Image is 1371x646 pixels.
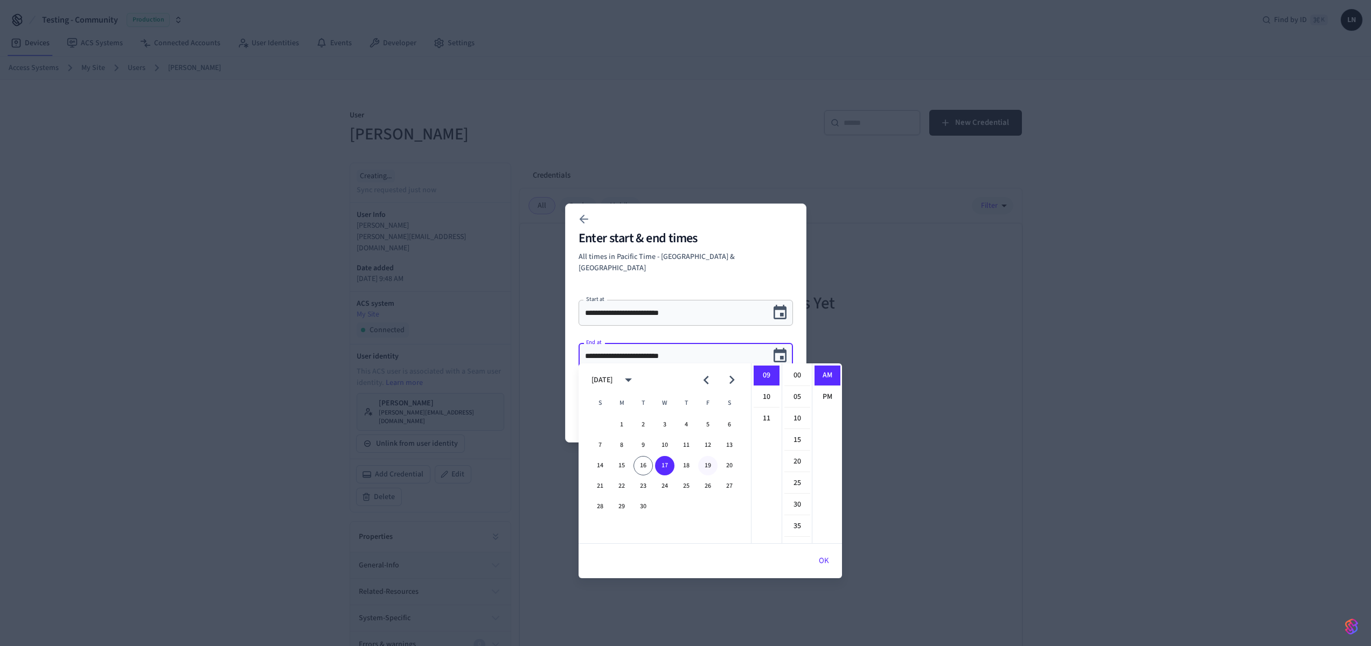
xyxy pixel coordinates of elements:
button: calendar view is open, switch to year view [616,367,641,392]
ul: Select minutes [782,363,812,543]
li: 9 hours [754,366,780,386]
button: Previous month [693,367,719,392]
button: 21 [590,476,610,496]
span: Thursday [677,392,696,414]
li: 20 minutes [784,452,810,472]
span: Saturday [720,392,739,414]
li: 15 minutes [784,430,810,451]
li: 10 hours [754,387,780,408]
button: 10 [655,436,674,455]
button: 16 [634,456,653,475]
span: Friday [698,392,718,414]
button: 28 [590,497,610,516]
button: 19 [698,456,718,475]
button: 7 [590,436,610,455]
label: End at [586,338,602,346]
button: 27 [720,476,739,496]
div: [DATE] [591,375,613,386]
button: 24 [655,476,674,496]
button: 26 [698,476,718,496]
button: 20 [720,456,739,475]
button: 11 [677,436,696,455]
span: Sunday [590,392,610,414]
button: 13 [720,436,739,455]
button: 30 [634,497,653,516]
button: 18 [677,456,696,475]
button: 25 [677,476,696,496]
button: 17 [655,456,674,475]
button: 1 [612,415,631,434]
li: 10 minutes [784,409,810,429]
button: 5 [698,415,718,434]
li: AM [815,366,840,386]
button: 6 [720,415,739,434]
li: 40 minutes [784,538,810,558]
button: OK [806,548,842,574]
label: Start at [586,295,604,303]
button: 15 [612,456,631,475]
button: Next month [719,367,744,392]
h2: Enter start & end times [579,232,793,245]
ul: Select meridiem [812,363,842,543]
button: Choose date, selected date is Sep 17, 2025 [767,343,792,368]
button: 8 [612,436,631,455]
span: All times in Pacific Time - [GEOGRAPHIC_DATA] & [GEOGRAPHIC_DATA] [579,251,735,273]
button: 22 [612,476,631,496]
button: Choose date, selected date is Sep 16, 2025 [767,300,792,325]
button: 14 [590,456,610,475]
li: PM [815,387,840,407]
img: SeamLogoGradient.69752ec5.svg [1345,618,1358,635]
span: Wednesday [655,392,674,414]
button: 4 [677,415,696,434]
li: 30 minutes [784,495,810,515]
button: 9 [634,436,653,455]
button: 29 [612,497,631,516]
li: 0 minutes [784,366,810,386]
button: 23 [634,476,653,496]
li: 5 minutes [784,387,810,408]
span: Tuesday [634,392,653,414]
button: 3 [655,415,674,434]
li: 11 hours [754,409,780,429]
button: 2 [634,415,653,434]
li: 25 minutes [784,473,810,494]
button: 12 [698,436,718,455]
span: Monday [612,392,631,414]
li: 35 minutes [784,516,810,537]
ul: Select hours [751,363,782,543]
